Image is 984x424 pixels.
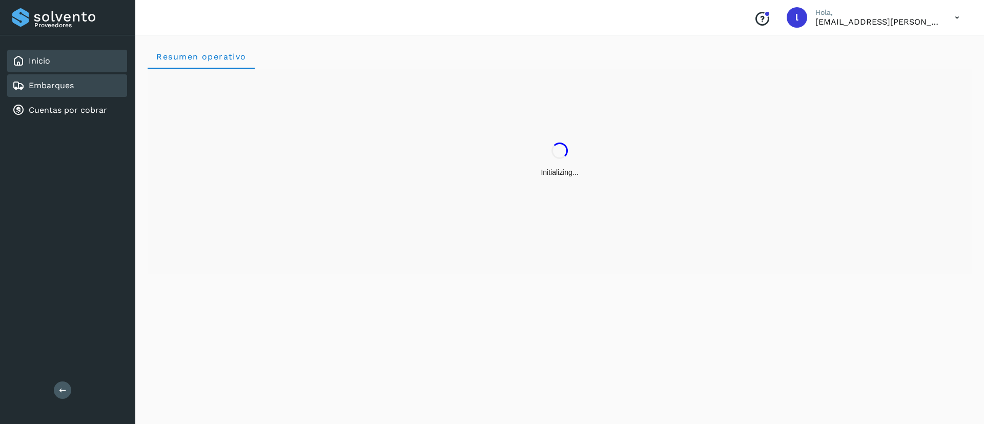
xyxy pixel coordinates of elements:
a: Inicio [29,56,50,66]
div: Embarques [7,74,127,97]
p: lauraamalia.castillo@xpertal.com [815,17,938,27]
div: Inicio [7,50,127,72]
p: Proveedores [34,22,123,29]
div: Cuentas por cobrar [7,99,127,122]
a: Embarques [29,80,74,90]
a: Cuentas por cobrar [29,105,107,115]
span: Resumen operativo [156,52,247,62]
p: Hola, [815,8,938,17]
